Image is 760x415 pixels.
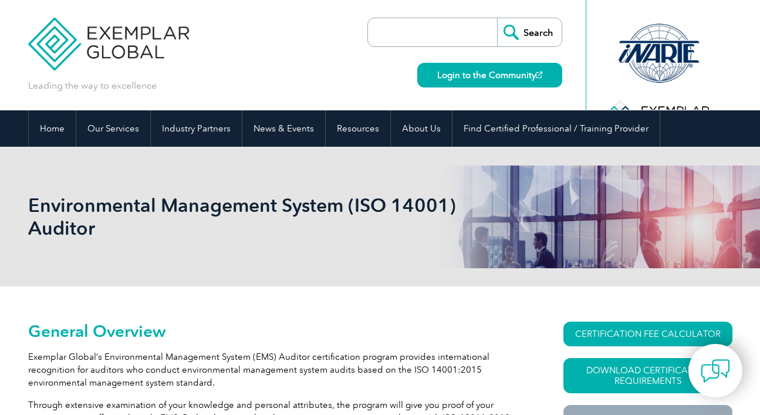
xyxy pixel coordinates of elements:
[701,356,730,386] img: contact-chat.png
[242,110,325,147] a: News & Events
[28,194,479,239] h1: Environmental Management System (ISO 14001) Auditor
[497,18,562,46] input: Search
[28,350,521,389] p: Exemplar Global’s Environmental Management System (EMS) Auditor certification program provides in...
[452,110,660,147] a: Find Certified Professional / Training Provider
[563,358,732,393] a: Download Certification Requirements
[536,72,542,78] img: open_square.png
[151,110,242,147] a: Industry Partners
[417,63,562,87] a: Login to the Community
[326,110,390,147] a: Resources
[391,110,452,147] a: About Us
[28,79,157,92] p: Leading the way to excellence
[76,110,150,147] a: Our Services
[563,322,732,346] a: CERTIFICATION FEE CALCULATOR
[29,110,76,147] a: Home
[28,322,521,340] h2: General Overview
